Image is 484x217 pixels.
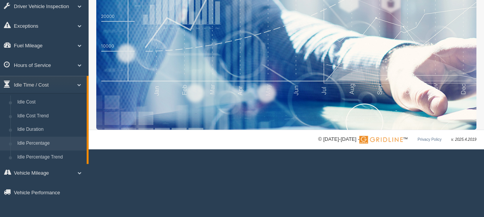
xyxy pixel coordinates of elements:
[417,137,441,142] a: Privacy Policy
[14,137,87,150] a: Idle Percentage
[14,123,87,137] a: Idle Duration
[14,109,87,123] a: Idle Cost Trend
[14,150,87,164] a: Idle Percentage Trend
[451,137,476,142] span: v. 2025.4.2019
[318,135,476,144] div: © [DATE]-[DATE] - ™
[359,136,403,144] img: Gridline
[14,95,87,109] a: Idle Cost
